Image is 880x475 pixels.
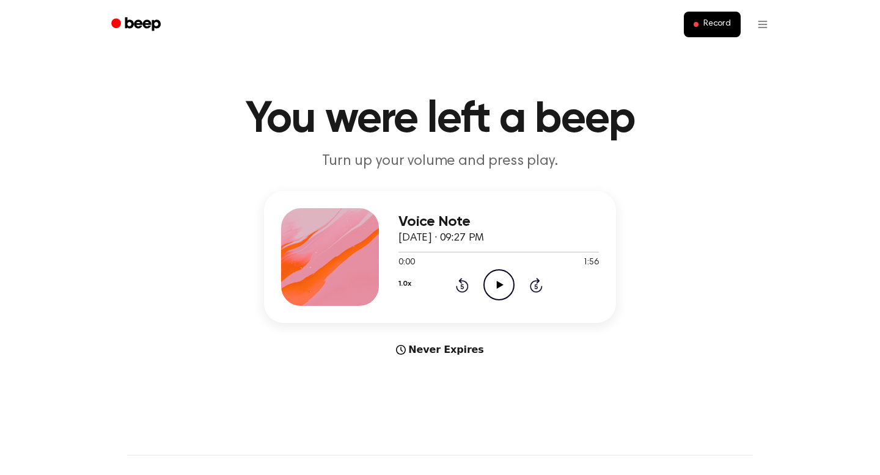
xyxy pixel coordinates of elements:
[103,13,172,37] a: Beep
[205,151,675,172] p: Turn up your volume and press play.
[398,233,484,244] span: [DATE] · 09:27 PM
[583,256,599,269] span: 1:56
[398,214,599,230] h3: Voice Note
[398,256,414,269] span: 0:00
[264,343,616,357] div: Never Expires
[127,98,753,142] h1: You were left a beep
[684,12,741,37] button: Record
[398,274,411,294] button: 1.0x
[748,10,777,39] button: Open menu
[703,19,731,30] span: Record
